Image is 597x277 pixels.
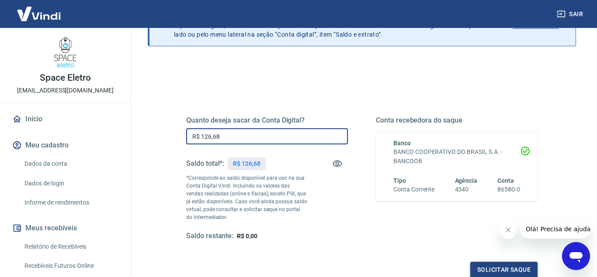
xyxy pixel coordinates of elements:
[455,185,478,194] h6: 4340
[21,257,120,275] a: Recebíveis Futuros Online
[497,185,520,194] h6: 86580-0
[500,221,517,239] iframe: Fechar mensagem
[21,174,120,192] a: Dados de login
[10,136,120,155] button: Meu cadastro
[5,6,73,13] span: Olá! Precisa de ajuda?
[21,155,120,173] a: Dados da conta
[10,109,120,129] a: Início
[393,185,434,194] h6: Conta Corrente
[48,35,83,70] img: 2ec20d3e-67c4-44fe-8232-dd5b65712c76.jpeg
[237,233,257,239] span: R$ 0,00
[521,219,590,239] iframe: Mensagem da empresa
[21,238,120,256] a: Relatório de Recebíveis
[17,86,114,95] p: [EMAIL_ADDRESS][DOMAIN_NAME]
[10,219,120,238] button: Meus recebíveis
[393,147,520,166] h6: BANCO COOPERATIVO DO BRASIL S.A. - BANCOOB
[376,116,538,125] h5: Conta recebedora do saque
[393,177,406,184] span: Tipo
[455,177,478,184] span: Agência
[555,6,587,22] button: Sair
[186,159,224,168] h5: Saldo total*:
[186,116,348,125] h5: Quanto deseja sacar da Conta Digital?
[393,140,411,147] span: Banco
[233,159,260,168] p: R$ 126,68
[186,232,233,241] h5: Saldo restante:
[186,174,308,221] p: *Corresponde ao saldo disponível para uso na sua Conta Digital Vindi. Incluindo os valores das ve...
[10,0,67,27] img: Vindi
[40,73,90,82] p: Space Eletro
[562,242,590,270] iframe: Botão para abrir a janela de mensagens
[497,177,514,184] span: Conta
[21,194,120,212] a: Informe de rendimentos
